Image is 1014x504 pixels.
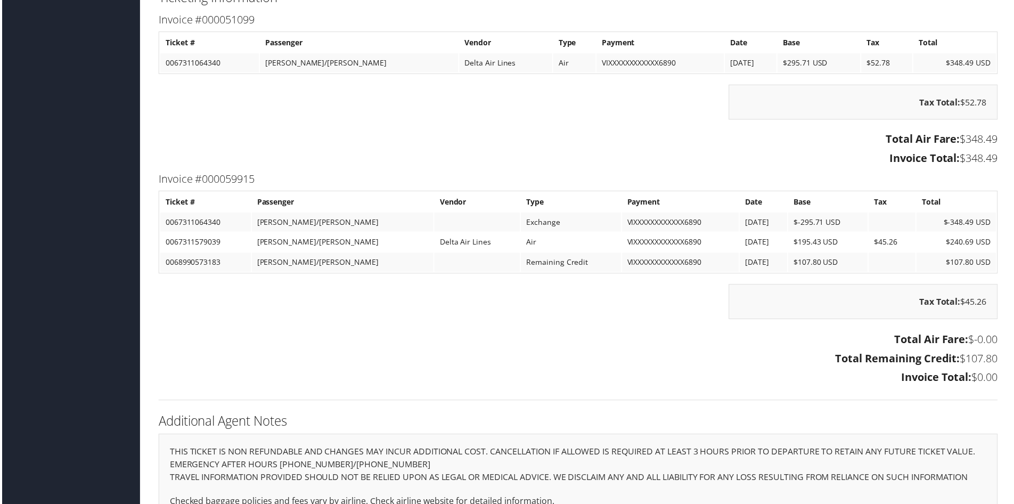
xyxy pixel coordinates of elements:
td: 0068990573183 [159,254,250,273]
th: Type [521,193,621,212]
strong: Invoice Total: [903,371,974,386]
td: $348.49 USD [915,53,998,72]
th: Base [779,33,862,52]
td: [PERSON_NAME]/[PERSON_NAME] [251,233,434,253]
td: Delta Air Lines [434,233,520,253]
strong: Tax Total: [921,297,962,308]
td: $240.69 USD [918,233,998,253]
td: VIXXXXXXXXXXXX6890 [623,254,740,273]
th: Base [789,193,869,212]
h2: Additional Agent Notes [157,413,1000,432]
td: $52.78 [863,53,914,72]
th: Ticket # [159,193,250,212]
td: $295.71 USD [779,53,862,72]
h3: Invoice #000059915 [157,172,1000,187]
strong: Total Air Fare: [896,333,970,347]
p: TRAVEL INFORMATION PROVIDED SHOULD NOT BE RELIED UPON AS LEGAL OR MEDICAL ADVICE. WE DISCLAIM ANY... [168,472,988,486]
strong: Tax Total: [921,96,962,108]
th: Vendor [459,33,553,52]
div: $52.78 [730,85,1000,120]
th: Payment [623,193,740,212]
h3: $-0.00 [157,333,1000,348]
td: $45.26 [870,233,917,253]
div: $45.26 [730,285,1000,320]
td: [DATE] [741,213,788,232]
td: Air [521,233,621,253]
th: Vendor [434,193,520,212]
td: $195.43 USD [789,233,869,253]
td: VIXXXXXXXXXXXX6890 [623,233,740,253]
td: 0067311064340 [159,213,250,232]
th: Ticket # [159,33,258,52]
th: Tax [870,193,917,212]
td: Exchange [521,213,621,232]
td: Delta Air Lines [459,53,553,72]
th: Total [918,193,998,212]
td: Remaining Credit [521,254,621,273]
h3: $107.80 [157,352,1000,367]
strong: Total Remaining Credit: [837,352,962,367]
th: Passenger [259,33,458,52]
td: $107.80 USD [918,254,998,273]
td: 0067311064340 [159,53,258,72]
th: Passenger [251,193,434,212]
td: [DATE] [741,233,788,253]
th: Tax [863,33,914,52]
td: $-295.71 USD [789,213,869,232]
h3: $348.49 [157,151,1000,166]
td: [PERSON_NAME]/[PERSON_NAME] [251,213,434,232]
td: [DATE] [726,53,778,72]
th: Date [726,33,778,52]
h3: $0.00 [157,371,1000,386]
td: VIXXXXXXXXXXXX6890 [623,213,740,232]
td: [PERSON_NAME]/[PERSON_NAME] [251,254,434,273]
td: 0067311579039 [159,233,250,253]
strong: Invoice Total: [891,151,962,166]
td: $-348.49 USD [918,213,998,232]
th: Date [741,193,788,212]
td: $107.80 USD [789,254,869,273]
td: Air [553,53,596,72]
h3: Invoice #000051099 [157,12,1000,27]
strong: Total Air Fare: [887,132,962,147]
td: VIXXXXXXXXXXXX6890 [597,53,725,72]
th: Total [915,33,998,52]
h3: $348.49 [157,132,1000,147]
th: Type [553,33,596,52]
th: Payment [597,33,725,52]
td: [PERSON_NAME]/[PERSON_NAME] [259,53,458,72]
td: [DATE] [741,254,788,273]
